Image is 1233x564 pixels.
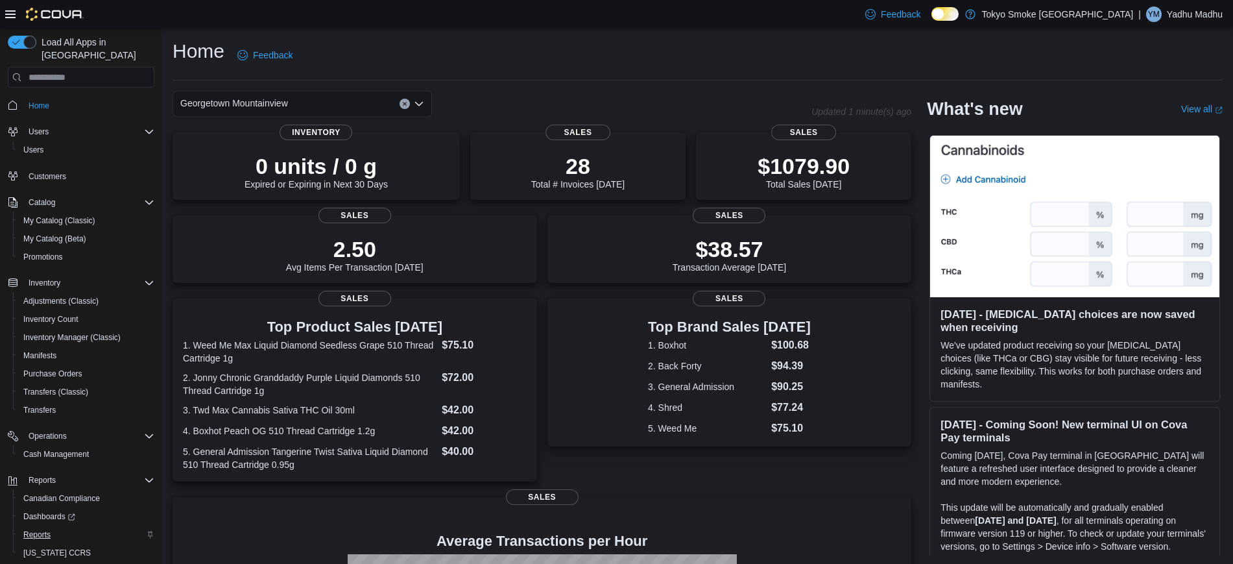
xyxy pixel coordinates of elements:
button: Inventory [23,275,66,291]
span: Feedback [881,8,920,21]
a: Home [23,98,54,114]
button: Customers [3,167,160,186]
span: Inventory Count [18,312,154,327]
span: Cash Management [18,447,154,462]
button: Inventory Manager (Classic) [13,328,160,347]
span: My Catalog (Classic) [18,213,154,228]
svg: External link [1215,106,1223,114]
span: Purchase Orders [23,369,82,379]
a: [US_STATE] CCRS [18,545,96,561]
p: Updated 1 minute(s) ago [811,106,911,117]
button: Promotions [13,248,160,266]
span: Catalog [29,197,55,208]
span: Customers [23,168,154,184]
div: Expired or Expiring in Next 30 Days [245,153,388,190]
dt: 3. General Admission [648,380,766,393]
span: Inventory Manager (Classic) [23,332,121,343]
p: Tokyo Smoke [GEOGRAPHIC_DATA] [982,6,1134,22]
button: Operations [23,428,72,444]
a: Inventory Count [18,312,84,327]
span: Sales [318,208,391,223]
span: Purchase Orders [18,366,154,382]
span: Canadian Compliance [23,493,100,504]
span: Inventory [280,125,352,140]
a: Feedback [860,1,926,27]
span: Home [23,97,154,113]
a: Dashboards [13,508,160,526]
div: Yadhu Madhu [1146,6,1162,22]
h2: What's new [927,99,1022,119]
span: Load All Apps in [GEOGRAPHIC_DATA] [36,36,154,62]
span: Transfers (Classic) [23,387,88,397]
a: View allExternal link [1181,104,1223,114]
button: My Catalog (Classic) [13,212,160,230]
button: Reports [23,472,61,488]
button: Catalog [23,195,60,210]
h3: [DATE] - Coming Soon! New terminal UI on Cova Pay terminals [940,418,1209,444]
a: Adjustments (Classic) [18,293,104,309]
span: Transfers [23,405,56,415]
span: Users [29,127,49,137]
dt: 1. Boxhot [648,339,766,352]
span: Georgetown Mountainview [180,95,288,111]
span: Washington CCRS [18,545,154,561]
span: [US_STATE] CCRS [23,548,91,558]
span: Adjustments (Classic) [18,293,154,309]
span: Inventory Count [23,314,78,325]
dd: $72.00 [442,370,526,386]
span: Promotions [18,249,154,265]
dd: $100.68 [771,337,811,353]
span: Users [18,142,154,158]
span: Users [23,124,154,140]
dt: 4. Boxhot Peach OG 510 Thread Cartridge 1.2g [183,424,437,437]
span: My Catalog (Classic) [23,215,95,226]
span: Feedback [253,49,293,62]
a: Promotions [18,249,68,265]
p: 2.50 [286,236,424,262]
div: Total Sales [DATE] [758,153,850,190]
span: Canadian Compliance [18,491,154,506]
button: Clear input [400,99,410,109]
span: Adjustments (Classic) [23,296,99,306]
button: Purchase Orders [13,365,160,383]
strong: [DATE] and [DATE] [975,515,1056,526]
a: Dashboards [18,509,80,524]
button: Reports [13,526,160,544]
dd: $75.10 [771,421,811,436]
a: Manifests [18,348,62,363]
a: Canadian Compliance [18,491,105,506]
span: Transfers (Classic) [18,384,154,400]
span: Sales [506,489,579,505]
h1: Home [173,38,224,64]
dd: $42.00 [442,423,526,439]
span: Inventory [23,275,154,291]
span: Operations [23,428,154,444]
dt: 3. Twd Max Cannabis Sativa THC Oil 30ml [183,404,437,417]
span: Sales [771,125,836,140]
p: Coming [DATE], Cova Pay terminal in [GEOGRAPHIC_DATA] will feature a refreshed user interface des... [940,449,1209,488]
span: Sales [693,208,765,223]
h3: Top Product Sales [DATE] [183,319,527,335]
a: Feedback [232,42,298,68]
span: Catalog [23,195,154,210]
dt: 2. Jonny Chronic Granddaddy Purple Liquid Diamonds 510 Thread Cartridge 1g [183,371,437,397]
span: Dashboards [23,511,75,522]
span: Reports [23,472,154,488]
a: Cash Management [18,447,94,462]
span: My Catalog (Beta) [23,234,86,244]
span: Sales [545,125,610,140]
p: $1079.90 [758,153,850,179]
img: Cova [26,8,84,21]
span: Reports [23,530,51,540]
button: My Catalog (Beta) [13,230,160,248]
button: Cash Management [13,445,160,463]
div: Transaction Average [DATE] [673,236,787,273]
div: Avg Items Per Transaction [DATE] [286,236,424,273]
dt: 1. Weed Me Max Liquid Diamond Seedless Grape 510 Thread Cartridge 1g [183,339,437,365]
a: Customers [23,169,71,184]
p: We've updated product receiving so your [MEDICAL_DATA] choices (like THCa or CBG) stay visible fo... [940,339,1209,391]
span: Customers [29,171,66,182]
span: Cash Management [23,449,89,460]
div: Total # Invoices [DATE] [531,153,625,190]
